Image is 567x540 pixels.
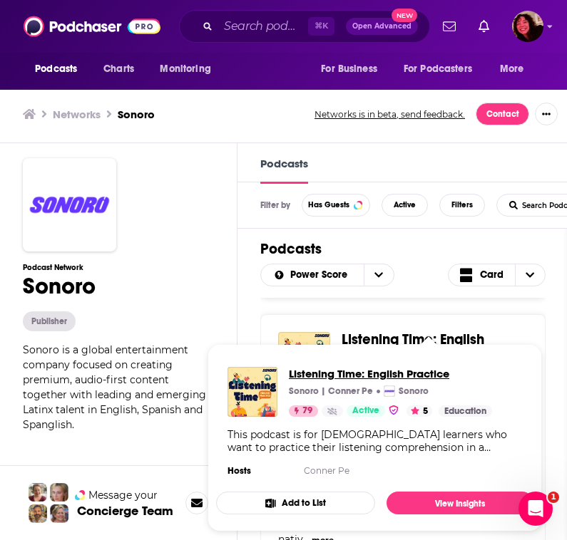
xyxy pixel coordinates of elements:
img: Sydney Profile [29,483,47,502]
img: Jon Profile [29,504,47,523]
img: Barbara Profile [50,504,68,523]
span: Message your [88,488,158,502]
a: Sonoro [118,108,155,121]
h3: Concierge Team [77,504,173,518]
img: Sonoro [384,385,395,397]
h1: Sonoro [23,272,214,300]
button: Publisher [23,311,76,331]
span: Sonoro is a global entertainment company focused on creating premium, audio-first content togethe... [23,343,206,431]
span: Active [394,201,416,209]
p: Sonoro [399,385,429,397]
a: Podcasts [260,157,308,184]
button: Active [382,194,428,217]
a: Show notifications dropdown [437,14,461,38]
img: Podchaser - Follow, Share and Rate Podcasts [24,13,160,40]
button: open menu [490,56,542,83]
span: Filters [451,201,473,209]
img: verified Badge [388,404,399,416]
span: Podcasts [35,59,77,79]
a: Charts [94,56,143,83]
h3: Filter by [260,200,290,210]
span: Has Guests [308,201,349,209]
a: Conner Pe [304,465,349,476]
button: open menu [311,56,395,83]
span: New [392,9,417,22]
input: Search podcasts, credits, & more... [218,15,308,38]
span: For Podcasters [404,59,472,79]
a: SonoroSonoro [384,385,429,397]
a: Contact [476,103,529,125]
button: Add to List [216,492,375,514]
span: 79 [302,404,312,418]
a: Education [439,405,492,417]
p: Sonoro | Conner Pe [289,385,373,397]
button: Open AdvancedNew [346,18,418,35]
span: For Business [321,59,377,79]
span: Open Advanced [352,23,412,30]
h2: Choose List sort [260,264,394,286]
div: This podcast is for [DEMOGRAPHIC_DATA] learners who want to practice their listening comprehensio... [228,428,522,454]
button: Networks is in beta, send feedback. [310,108,470,120]
a: 79 [289,405,318,417]
button: open menu [25,56,96,83]
a: Listening Time: English Practice [289,367,492,380]
button: open menu [394,56,493,83]
span: Logged in as Kathryn-Musilek [512,11,543,42]
img: User Profile [512,11,543,42]
span: Charts [103,59,134,79]
a: Listening Time: English Practice [342,332,516,363]
a: View Insights [387,492,533,514]
button: Has Guests [302,194,370,217]
img: Listening Time: English Practice [278,332,330,384]
span: 1 [548,492,559,503]
img: Jules Profile [50,483,68,502]
button: open menu [261,270,364,280]
div: Search podcasts, credits, & more... [179,10,430,43]
button: Choose View [448,264,546,286]
span: Card [480,270,504,280]
span: Listening Time: English Practice [342,331,484,364]
iframe: Intercom live chat [519,492,553,526]
button: open menu [364,264,394,286]
span: Monitoring [160,59,210,79]
h3: Podcast Network [23,263,214,272]
a: Active [347,405,385,417]
button: Show More Button [535,103,558,125]
button: open menu [150,56,229,83]
span: Active [352,404,379,418]
span: More [500,59,524,79]
span: Power Score [290,270,352,280]
h4: Hosts [228,465,251,477]
button: 5 [407,405,432,417]
a: Networks [53,108,101,121]
img: Sonoro logo [23,158,116,251]
h1: Podcasts [260,240,546,258]
button: Filters [439,194,485,217]
img: Listening Time: English Practice [228,367,277,417]
span: ⌘ K [308,17,334,36]
button: Show profile menu [512,11,543,42]
a: Show notifications dropdown [473,14,495,38]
